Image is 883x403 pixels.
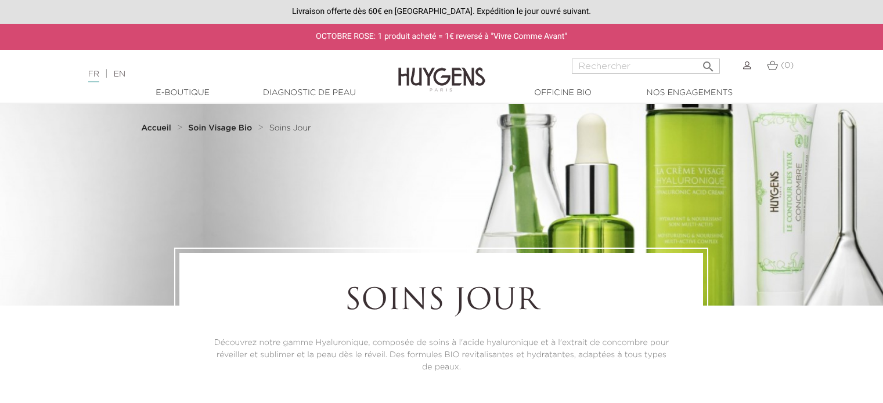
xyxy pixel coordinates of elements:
[781,61,794,70] span: (0)
[114,70,125,78] a: EN
[188,124,255,133] a: Soin Visage Bio
[211,285,671,320] h1: Soins Jour
[698,55,719,71] button: 
[88,70,99,82] a: FR
[141,124,171,132] strong: Accueil
[269,124,311,132] span: Soins Jour
[125,87,241,99] a: E-Boutique
[141,124,174,133] a: Accueil
[82,67,359,81] div: |
[632,87,748,99] a: Nos engagements
[269,124,311,133] a: Soins Jour
[572,59,720,74] input: Rechercher
[188,124,252,132] strong: Soin Visage Bio
[398,49,485,93] img: Huygens
[701,56,715,70] i: 
[211,337,671,373] p: Découvrez notre gamme Hyaluronique, composée de soins à l'acide hyaluronique et à l'extrait de co...
[251,87,367,99] a: Diagnostic de peau
[505,87,621,99] a: Officine Bio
